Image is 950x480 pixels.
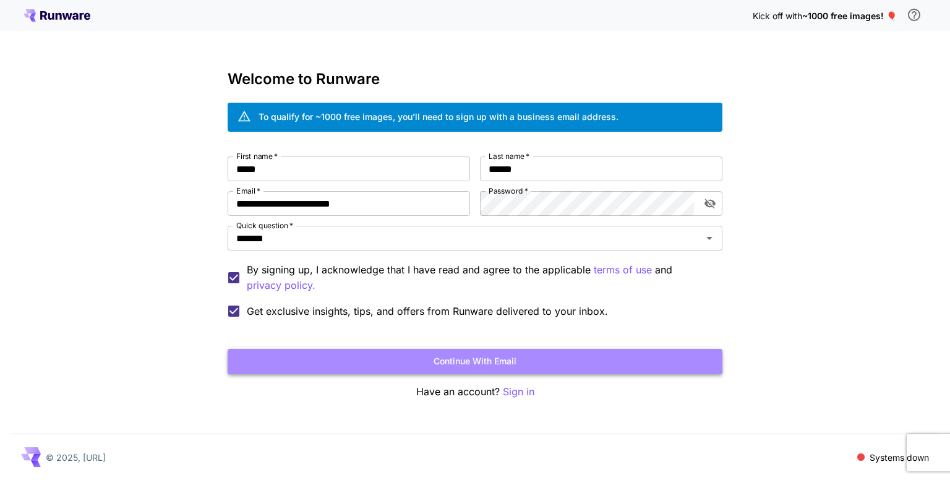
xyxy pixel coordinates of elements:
button: Open [701,229,718,247]
p: privacy policy. [247,278,315,293]
p: terms of use [594,262,652,278]
span: Get exclusive insights, tips, and offers from Runware delivered to your inbox. [247,304,608,319]
button: By signing up, I acknowledge that I have read and agree to the applicable terms of use and [247,278,315,293]
button: Continue with email [228,349,722,374]
span: ~1000 free images! 🎈 [802,11,897,21]
h3: Welcome to Runware [228,71,722,88]
label: Last name [489,151,529,161]
button: By signing up, I acknowledge that I have read and agree to the applicable and privacy policy. [594,262,652,278]
label: First name [236,151,278,161]
button: In order to qualify for free credit, you need to sign up with a business email address and click ... [902,2,926,27]
p: © 2025, [URL] [46,451,106,464]
p: By signing up, I acknowledge that I have read and agree to the applicable and [247,262,712,293]
div: To qualify for ~1000 free images, you’ll need to sign up with a business email address. [259,110,618,123]
p: Systems down [870,451,929,464]
button: toggle password visibility [699,192,721,215]
label: Password [489,186,528,196]
label: Email [236,186,260,196]
p: Have an account? [228,384,722,400]
button: Sign in [503,384,534,400]
label: Quick question [236,220,293,231]
span: Kick off with [753,11,802,21]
